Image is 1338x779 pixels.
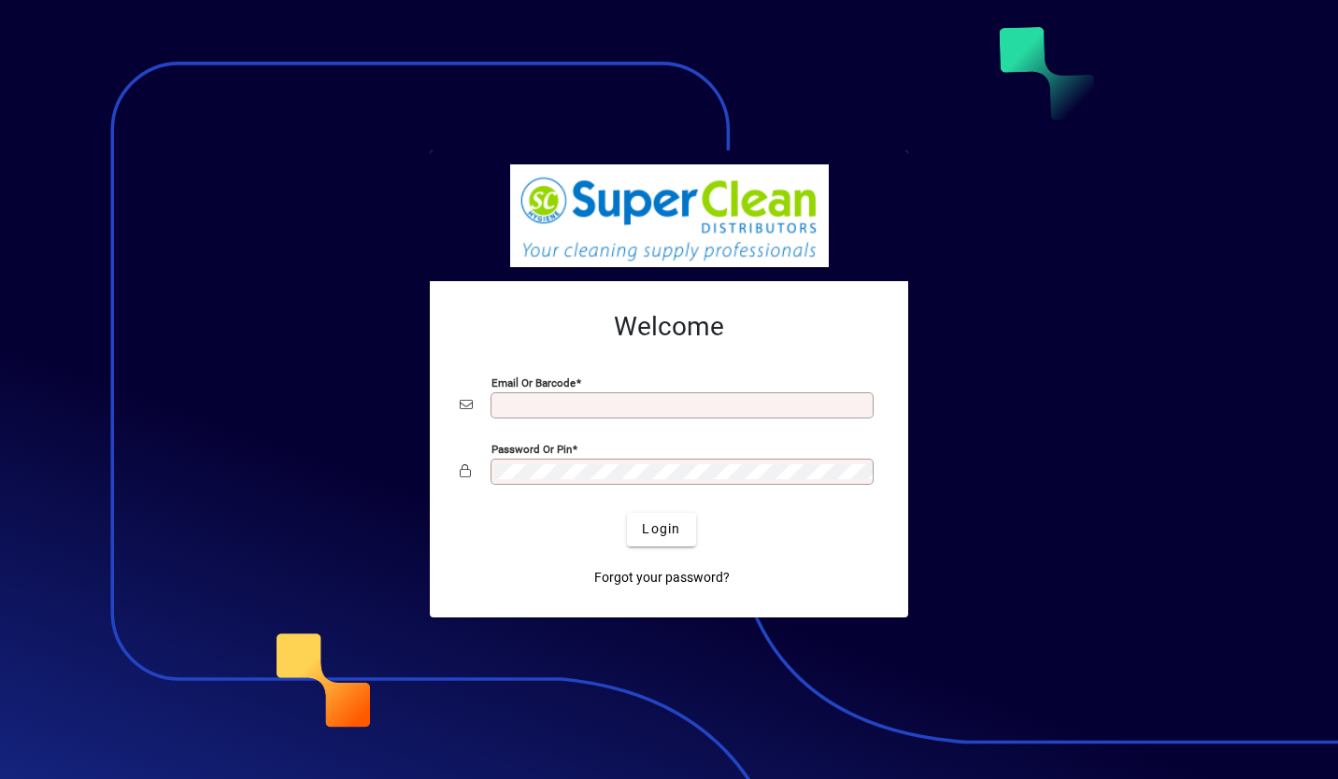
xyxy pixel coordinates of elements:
[642,519,680,539] span: Login
[460,311,878,343] h2: Welcome
[491,375,576,389] mat-label: Email or Barcode
[627,513,695,546] button: Login
[594,568,730,588] span: Forgot your password?
[491,442,572,455] mat-label: Password or Pin
[587,561,737,595] a: Forgot your password?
